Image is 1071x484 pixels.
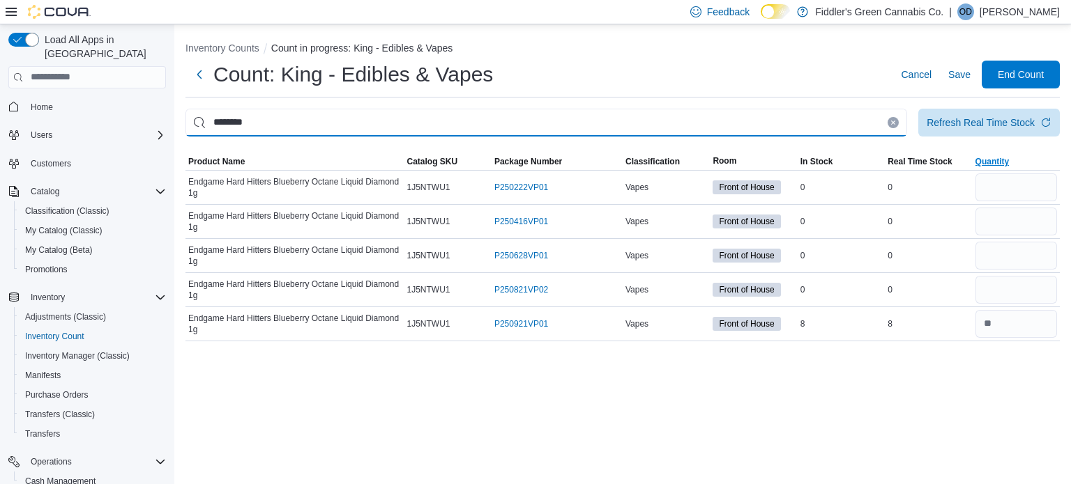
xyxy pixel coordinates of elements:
[20,222,166,239] span: My Catalog (Classic)
[625,156,680,167] span: Classification
[895,61,937,88] button: Cancel
[25,99,59,116] a: Home
[980,3,1060,20] p: [PERSON_NAME]
[885,281,972,298] div: 0
[20,309,112,325] a: Adjustments (Classic)
[713,214,780,228] span: Front of House
[998,68,1044,81] span: End Count
[31,102,53,113] span: Home
[31,130,52,141] span: Users
[885,315,972,332] div: 8
[20,387,166,403] span: Purchase Orders
[798,247,885,264] div: 0
[407,156,458,167] span: Catalog SKU
[885,179,972,196] div: 0
[25,370,61,381] span: Manifests
[407,250,450,261] span: 1J5NTWU1
[20,348,166,364] span: Inventory Manager (Classic)
[494,284,548,295] a: P250821VP02
[188,244,402,267] span: Endgame Hard Hitters Blueberry Octane Liquid Diamond 1g
[25,409,95,420] span: Transfers (Classic)
[25,289,166,306] span: Inventory
[719,249,774,262] span: Front of House
[20,328,166,345] span: Inventory Count
[20,261,166,278] span: Promotions
[25,127,58,143] button: Users
[185,41,1060,58] nav: An example of EuiBreadcrumbs
[719,181,774,194] span: Front of House
[918,109,1060,136] button: Refresh Real Time Stock
[14,366,172,385] button: Manifests
[20,242,166,258] span: My Catalog (Beta)
[25,331,84,342] span: Inventory Count
[25,155,166,172] span: Customers
[20,261,73,278] a: Promotions
[185,109,907,136] input: This is a search bar. After typing your query, hit enter to filter the results lower in the page.
[14,240,172,260] button: My Catalog (Beta)
[25,289,70,306] button: Inventory
[213,61,493,88] h1: Count: King - Edibles & Vapes
[20,367,66,384] a: Manifests
[625,182,648,193] span: Vapes
[188,210,402,233] span: Endgame Hard Hitters Blueberry Octane Liquid Diamond 1g
[713,317,780,331] span: Front of House
[25,155,77,172] a: Customers
[885,213,972,230] div: 0
[188,176,402,198] span: Endgame Hard Hitters Blueberry Octane Liquid Diamond 1g
[25,453,77,470] button: Operations
[927,116,1035,130] div: Refresh Real Time Stock
[20,426,66,442] a: Transfers
[943,61,976,88] button: Save
[25,428,60,439] span: Transfers
[800,156,833,167] span: In Stock
[407,318,450,329] span: 1J5NTWU1
[719,283,774,296] span: Front of House
[982,61,1060,88] button: End Count
[3,288,172,307] button: Inventory
[494,182,548,193] a: P250222VP01
[492,153,623,170] button: Package Number
[20,406,166,423] span: Transfers (Classic)
[707,5,750,19] span: Feedback
[494,250,548,261] a: P250628VP01
[407,182,450,193] span: 1J5NTWU1
[25,205,109,217] span: Classification (Classic)
[25,127,166,143] span: Users
[25,183,166,200] span: Catalog
[20,426,166,442] span: Transfers
[25,389,89,400] span: Purchase Orders
[25,98,166,116] span: Home
[271,42,453,54] button: Count in progress: King - Edibles & Vapes
[185,61,213,88] button: Next
[761,4,790,19] input: Dark Mode
[798,179,885,196] div: 0
[713,180,780,194] span: Front of House
[25,350,130,361] span: Inventory Manager (Classic)
[20,242,98,258] a: My Catalog (Beta)
[25,225,102,236] span: My Catalog (Classic)
[3,452,172,471] button: Operations
[20,367,166,384] span: Manifests
[815,3,943,20] p: Fiddler's Green Cannabis Co.
[798,315,885,332] div: 8
[3,125,172,145] button: Users
[407,284,450,295] span: 1J5NTWU1
[31,186,59,197] span: Catalog
[3,97,172,117] button: Home
[948,68,971,81] span: Save
[713,249,780,263] span: Front of House
[3,182,172,201] button: Catalog
[713,283,780,297] span: Front of House
[957,3,974,20] div: Olivia Dyck
[14,221,172,240] button: My Catalog (Classic)
[885,247,972,264] div: 0
[625,216,648,227] span: Vapes
[14,385,172,405] button: Purchase Orders
[20,348,135,364] a: Inventory Manager (Classic)
[625,284,648,295] span: Vapes
[14,307,172,327] button: Adjustments (Classic)
[39,33,166,61] span: Load All Apps in [GEOGRAPHIC_DATA]
[761,19,761,19] span: Dark Mode
[3,153,172,173] button: Customers
[188,156,245,167] span: Product Name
